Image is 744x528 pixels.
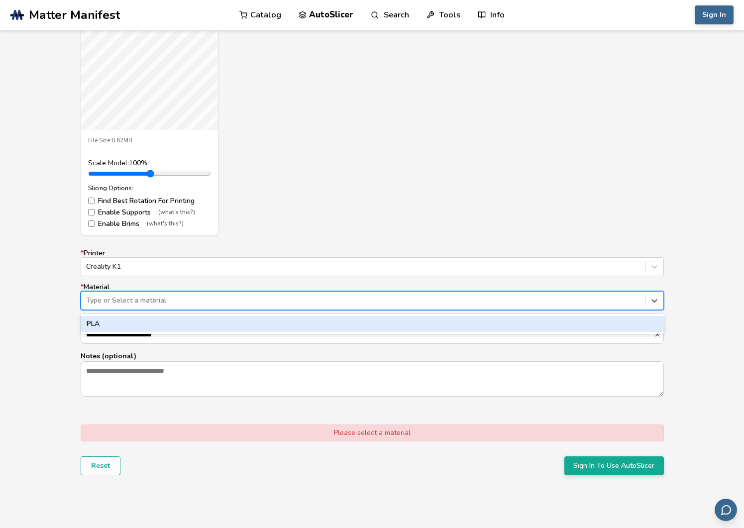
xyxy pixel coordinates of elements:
[86,297,88,305] input: *MaterialType or Select a materialPLA
[81,424,664,441] div: Please select a material
[88,220,211,228] label: Enable Brims
[81,249,664,276] label: Printer
[564,456,664,475] button: Sign In To Use AutoSlicer
[695,5,734,24] button: Sign In
[88,197,211,205] label: Find Best Rotation For Printing
[81,316,664,332] div: PLA
[81,351,664,361] p: Notes (optional)
[88,209,95,215] input: Enable Supports(what's this?)
[29,8,120,22] span: Matter Manifest
[88,159,211,167] div: Scale Model: 100 %
[88,185,211,192] div: Slicing Options:
[158,209,195,216] span: (what's this?)
[81,325,654,343] input: *Item Name
[88,209,211,216] label: Enable Supports
[81,362,663,396] textarea: Notes (optional)
[715,499,737,521] button: Send feedback via email
[88,137,211,144] div: File Size: 0.62MB
[81,456,120,475] button: Reset
[147,220,184,227] span: (what's this?)
[654,331,663,338] button: *Item Name
[88,198,95,204] input: Find Best Rotation For Printing
[88,220,95,227] input: Enable Brims(what's this?)
[81,283,664,310] label: Material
